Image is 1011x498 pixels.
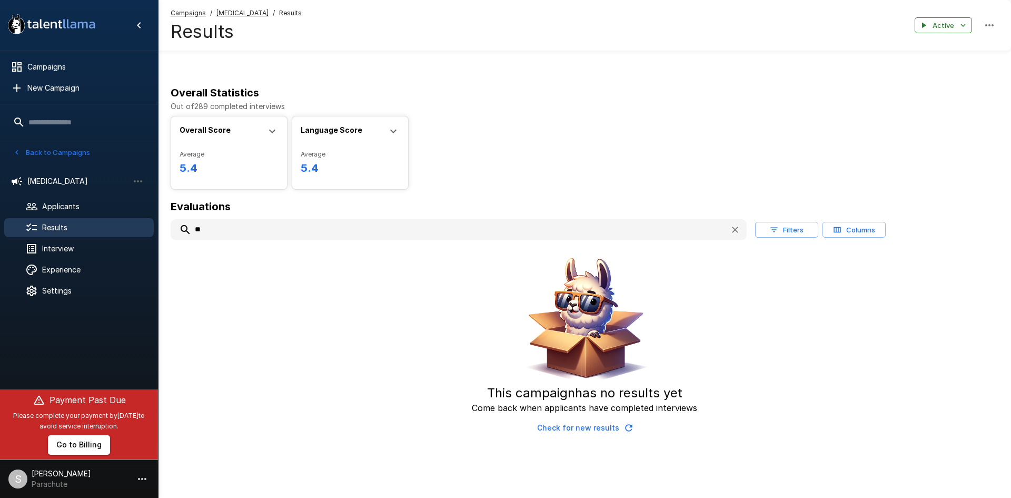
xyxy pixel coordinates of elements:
[472,402,697,414] p: Come back when applicants have completed interviews
[487,385,682,402] h5: This campaign has no results yet
[171,200,231,213] b: Evaluations
[755,222,818,238] button: Filters
[519,253,650,385] img: Animated document
[301,149,400,160] span: Average
[822,222,886,238] button: Columns
[171,86,259,99] b: Overall Statistics
[180,125,231,134] b: Overall Score
[180,160,279,177] h6: 5.4
[301,125,362,134] b: Language Score
[171,21,302,43] h4: Results
[915,17,972,34] button: Active
[301,160,400,177] h6: 5.4
[533,418,636,438] button: Check for new results
[180,149,279,160] span: Average
[171,101,998,112] p: Out of 289 completed interviews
